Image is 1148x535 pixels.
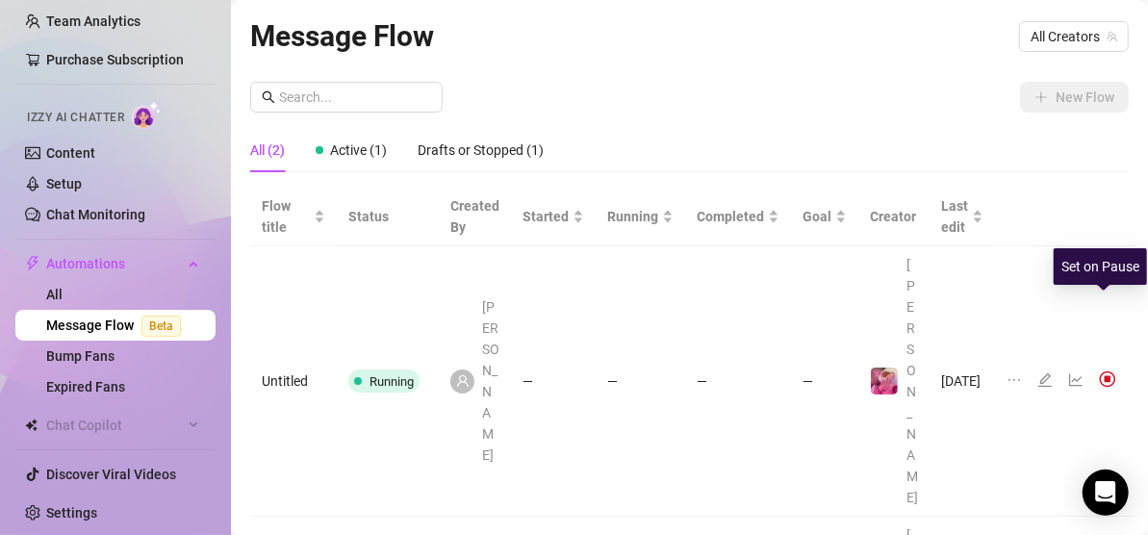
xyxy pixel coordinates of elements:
a: Settings [46,505,97,521]
img: Hazel [871,368,898,395]
a: Message FlowBeta [46,318,189,333]
td: — [791,246,858,517]
img: AI Chatter [132,101,162,129]
a: All [46,287,63,302]
th: Created By [439,188,511,246]
span: Automations [46,248,183,279]
a: Content [46,145,95,161]
article: Message Flow [250,13,434,59]
td: [DATE] [930,246,995,517]
span: [PERSON_NAME] [906,257,918,505]
th: Creator [858,188,930,246]
a: Setup [46,176,82,191]
a: Bump Fans [46,348,115,364]
a: Team Analytics [46,13,140,29]
th: Goal [791,188,858,246]
td: — [685,246,791,517]
div: Drafts or Stopped (1) [418,140,544,161]
span: Flow title [262,195,310,238]
div: Open Intercom Messenger [1083,470,1129,516]
div: Set on Pause [1054,248,1147,285]
span: ellipsis [1007,372,1022,388]
th: Completed [685,188,791,246]
span: Goal [803,206,831,227]
span: Last edit [941,195,968,238]
th: Status [337,188,439,246]
span: user [456,374,470,388]
td: Untitled [250,246,337,517]
a: Chat Monitoring [46,207,145,222]
span: [PERSON_NAME] [482,296,499,466]
span: line-chart [1068,372,1084,388]
button: New Flow [1020,82,1129,113]
span: Izzy AI Chatter [27,109,124,127]
a: Purchase Subscription [46,52,184,67]
a: Expired Fans [46,379,125,395]
img: Chat Copilot [25,419,38,432]
span: Chat Copilot [46,410,183,441]
span: Running [370,374,414,389]
th: Started [511,188,596,246]
span: Completed [697,206,764,227]
span: thunderbolt [25,256,40,271]
th: Flow title [250,188,337,246]
td: — [511,246,596,517]
th: Last edit [930,188,995,246]
span: Started [523,206,569,227]
span: All Creators [1031,22,1117,51]
span: Running [607,206,658,227]
img: svg%3e [1099,370,1116,388]
span: team [1107,31,1118,42]
span: Active (1) [330,142,387,158]
span: edit [1037,372,1053,388]
a: Discover Viral Videos [46,467,176,482]
span: Beta [141,316,181,337]
th: Running [596,188,685,246]
span: search [262,90,275,104]
div: All (2) [250,140,285,161]
input: Search... [279,87,431,108]
td: — [596,246,685,517]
